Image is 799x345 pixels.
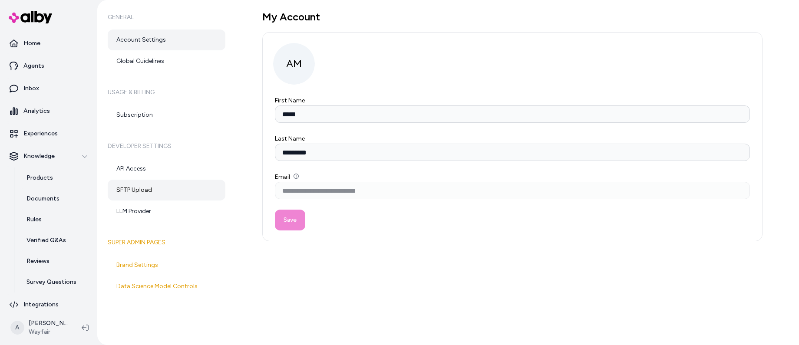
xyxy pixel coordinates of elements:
[108,80,225,105] h6: Usage & Billing
[18,168,94,188] a: Products
[9,11,52,23] img: alby Logo
[3,78,94,99] a: Inbox
[3,146,94,167] button: Knowledge
[108,105,225,125] a: Subscription
[108,201,225,222] a: LLM Provider
[108,51,225,72] a: Global Guidelines
[3,33,94,54] a: Home
[273,43,315,85] span: AM
[26,174,53,182] p: Products
[10,321,24,335] span: A
[108,276,225,297] a: Data Science Model Controls
[294,174,299,179] button: Email
[262,10,763,23] h1: My Account
[18,230,94,251] a: Verified Q&As
[108,230,225,255] h6: Super Admin Pages
[23,84,39,93] p: Inbox
[26,257,50,266] p: Reviews
[108,180,225,200] a: SFTP Upload
[3,101,94,122] a: Analytics
[3,123,94,144] a: Experiences
[18,209,94,230] a: Rules
[18,188,94,209] a: Documents
[23,300,59,309] p: Integrations
[26,194,59,203] p: Documents
[3,56,94,76] a: Agents
[23,39,40,48] p: Home
[108,5,225,30] h6: General
[29,328,68,336] span: Wayfair
[26,236,66,245] p: Verified Q&As
[108,158,225,179] a: API Access
[29,319,68,328] p: [PERSON_NAME]
[26,278,76,286] p: Survey Questions
[108,134,225,158] h6: Developer Settings
[5,314,75,342] button: A[PERSON_NAME]Wayfair
[275,173,299,181] label: Email
[18,272,94,292] a: Survey Questions
[23,129,58,138] p: Experiences
[23,62,44,70] p: Agents
[26,215,42,224] p: Rules
[275,135,305,142] label: Last Name
[18,251,94,272] a: Reviews
[108,255,225,276] a: Brand Settings
[3,294,94,315] a: Integrations
[23,107,50,115] p: Analytics
[108,30,225,50] a: Account Settings
[23,152,55,161] p: Knowledge
[275,97,305,104] label: First Name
